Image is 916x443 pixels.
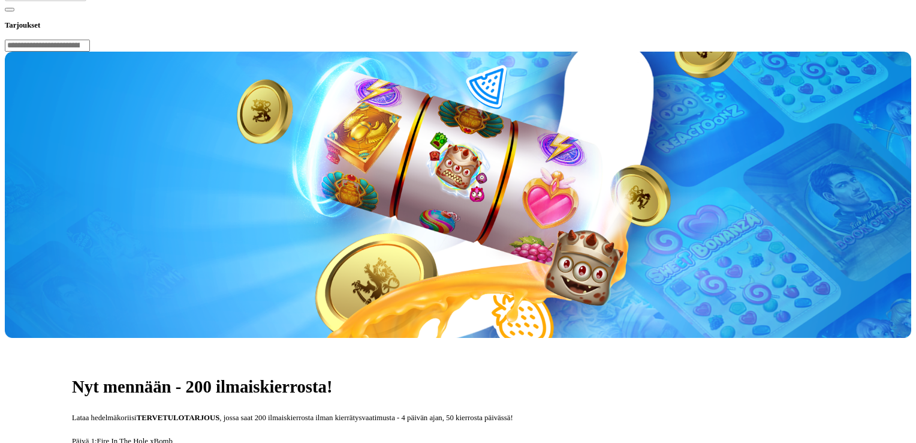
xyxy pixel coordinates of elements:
[72,376,844,397] h1: Nyt mennään - 200 ilmaiskierrosta!
[5,52,911,338] img: Kasinon Tervetulotarjous
[5,20,911,31] h3: Tarjoukset
[137,414,220,422] strong: TERVETULOTARJOUS
[5,40,90,52] input: Search
[5,8,14,11] button: chevron-left icon
[72,412,844,424] p: Lataa hedelmäkoriisi , jossa saat 200 ilmaiskierrosta ilman kierrätysvaatimusta - 4 päivän ajan, ...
